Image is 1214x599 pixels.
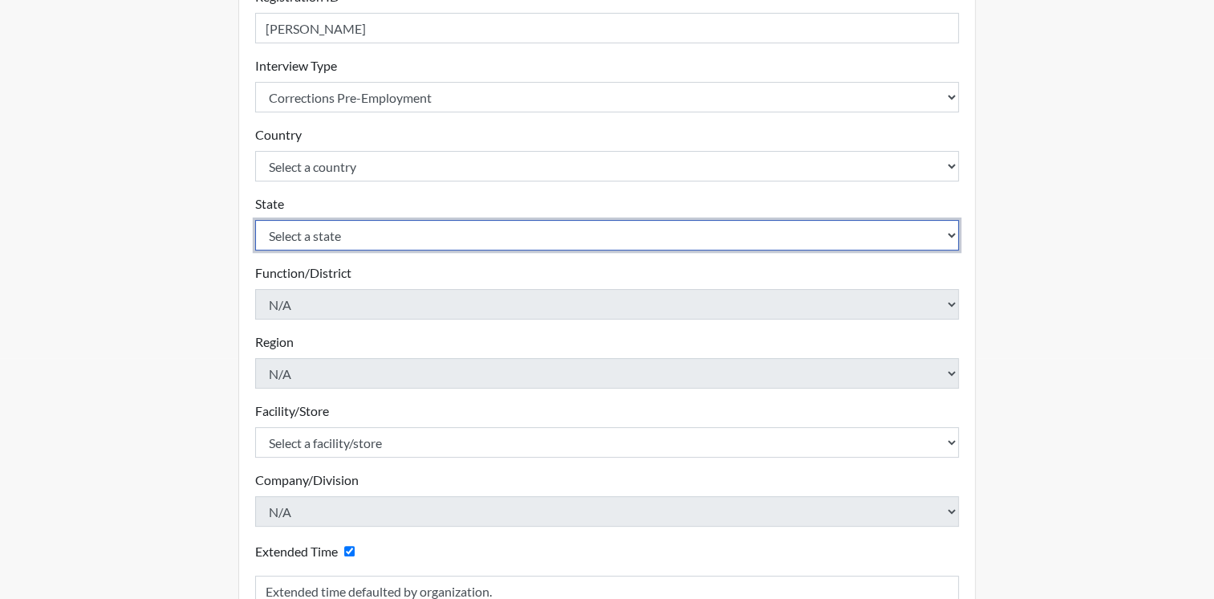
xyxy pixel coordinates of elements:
[255,332,294,352] label: Region
[255,542,338,561] label: Extended Time
[255,125,302,145] label: Country
[255,401,329,421] label: Facility/Store
[255,56,337,75] label: Interview Type
[255,13,960,43] input: Insert a Registration ID, which needs to be a unique alphanumeric value for each interviewee
[255,194,284,214] label: State
[255,540,361,563] div: Checking this box will provide the interviewee with an accomodation of extra time to answer each ...
[255,471,359,490] label: Company/Division
[255,263,351,283] label: Function/District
